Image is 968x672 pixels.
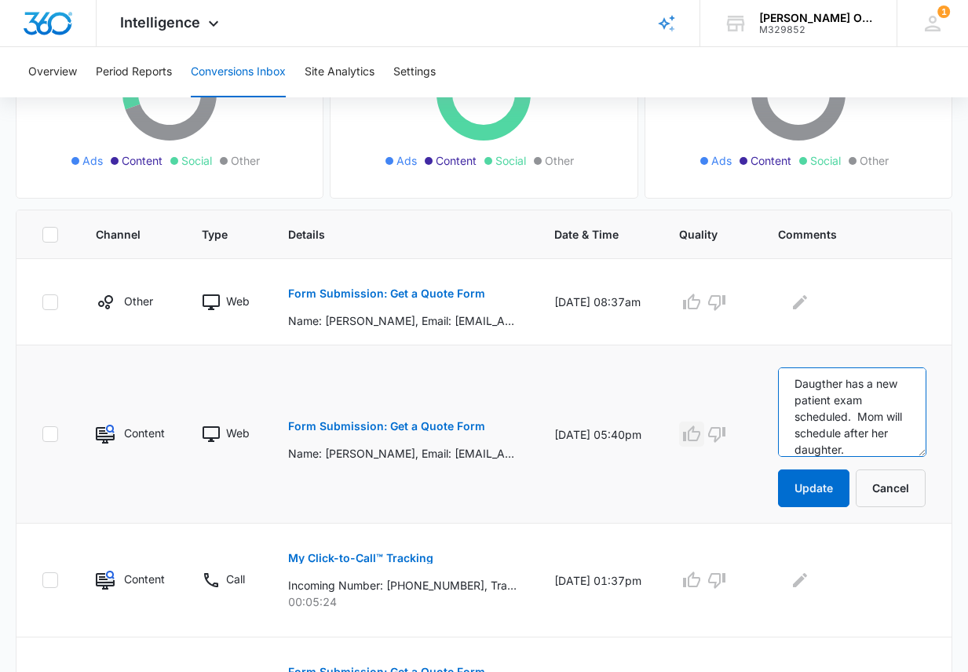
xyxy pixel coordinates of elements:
[759,24,874,35] div: account id
[96,47,172,97] button: Period Reports
[436,152,477,169] span: Content
[28,47,77,97] button: Overview
[495,152,526,169] span: Social
[305,47,374,97] button: Site Analytics
[124,425,164,441] p: Content
[778,226,904,243] span: Comments
[231,152,260,169] span: Other
[751,152,791,169] span: Content
[288,553,433,564] p: My Click-to-Call™ Tracking
[191,47,286,97] button: Conversions Inbox
[226,571,245,587] p: Call
[288,275,485,312] button: Form Submission: Get a Quote Form
[124,571,164,587] p: Content
[554,226,619,243] span: Date & Time
[181,152,212,169] span: Social
[122,152,163,169] span: Content
[787,568,813,593] button: Edit Comments
[860,152,889,169] span: Other
[202,226,228,243] span: Type
[288,593,517,610] p: 00:05:24
[288,312,517,329] p: Name: [PERSON_NAME], Email: [EMAIL_ADDRESS][DOMAIN_NAME], Phone: [PHONE_NUMBER], What service are...
[396,152,417,169] span: Ads
[535,345,660,524] td: [DATE] 05:40pm
[545,152,574,169] span: Other
[778,367,926,457] textarea: Daugther has a new patient exam scheduled. Mom will schedule after her daughter.
[120,14,200,31] span: Intelligence
[679,226,718,243] span: Quality
[288,421,485,432] p: Form Submission: Get a Quote Form
[82,152,103,169] span: Ads
[856,469,926,507] button: Cancel
[937,5,950,18] span: 1
[96,226,141,243] span: Channel
[226,293,250,309] p: Web
[535,259,660,345] td: [DATE] 08:37am
[288,577,517,593] p: Incoming Number: [PHONE_NUMBER], Tracking Number: [PHONE_NUMBER], Ring To: [PHONE_NUMBER], Caller...
[778,469,849,507] button: Update
[288,407,485,445] button: Form Submission: Get a Quote Form
[226,425,250,441] p: Web
[535,524,660,637] td: [DATE] 01:37pm
[711,152,732,169] span: Ads
[124,293,153,309] p: Other
[288,539,433,577] button: My Click-to-Call™ Tracking
[787,290,813,315] button: Edit Comments
[288,445,517,462] p: Name: [PERSON_NAME], Email: [EMAIL_ADDRESS][DOMAIN_NAME], Phone: [PHONE_NUMBER], What service are...
[288,226,494,243] span: Details
[937,5,950,18] div: notifications count
[288,288,485,299] p: Form Submission: Get a Quote Form
[393,47,436,97] button: Settings
[759,12,874,24] div: account name
[810,152,841,169] span: Social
